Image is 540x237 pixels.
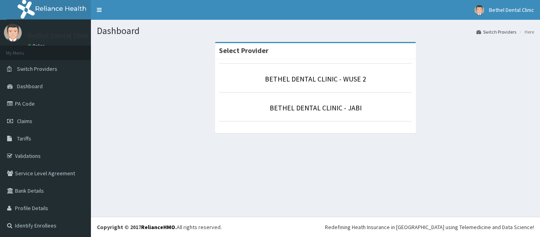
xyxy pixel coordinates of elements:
[265,74,366,83] a: BETHEL DENTAL CLINIC - WUSE 2
[489,6,534,13] span: Bethel Dental Clinic
[17,118,32,125] span: Claims
[17,65,57,72] span: Switch Providers
[141,224,175,231] a: RelianceHMO
[474,5,484,15] img: User Image
[28,43,47,49] a: Online
[219,46,268,55] strong: Select Provider
[91,217,540,237] footer: All rights reserved.
[28,32,90,39] p: Bethel Dental Clinic
[17,135,31,142] span: Tariffs
[517,28,534,35] li: Here
[17,83,43,90] span: Dashboard
[4,24,22,42] img: User Image
[97,26,534,36] h1: Dashboard
[270,103,362,112] a: BETHEL DENTAL CLINIC - JABI
[476,28,516,35] a: Switch Providers
[97,224,177,231] strong: Copyright © 2017 .
[325,223,534,231] div: Redefining Heath Insurance in [GEOGRAPHIC_DATA] using Telemedicine and Data Science!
